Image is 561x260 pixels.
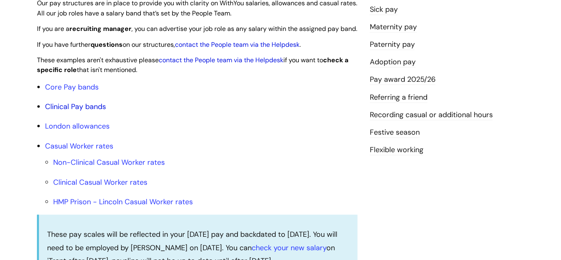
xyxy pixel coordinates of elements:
a: contact the People team via the Helpdesk [159,56,283,64]
strong: questions [91,40,123,49]
a: Referring a friend [370,92,427,103]
a: HMP Prison - Lincoln Casual Worker rates [53,197,193,207]
a: Non-Clinical Casual Worker rates [53,157,165,167]
a: Flexible working [370,145,423,155]
a: Recording casual or additional hours [370,110,493,120]
a: Clinical Casual Worker rates [53,177,147,187]
a: Clinical Pay bands [45,102,106,111]
a: Maternity pay [370,22,417,33]
a: Paternity pay [370,39,415,50]
a: Casual Worker rates [45,141,113,151]
a: contact the People team via the Helpdesk [175,40,300,49]
span: If you have further on our structures, . [37,40,301,49]
a: check your new salary [252,243,326,253]
a: Festive season [370,127,420,138]
span: These examples aren't exhaustive please if you want to that isn't mentioned. [37,56,348,74]
a: Pay award 2025/26 [370,74,436,85]
a: London allowances [45,121,110,131]
a: Adoption pay [370,57,416,68]
strong: recruiting manager [69,24,132,33]
a: Core Pay bands [45,82,99,92]
span: If you are a , you can advertise your job role as any salary within the assigned pay band. [37,24,357,33]
a: Sick pay [370,4,398,15]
